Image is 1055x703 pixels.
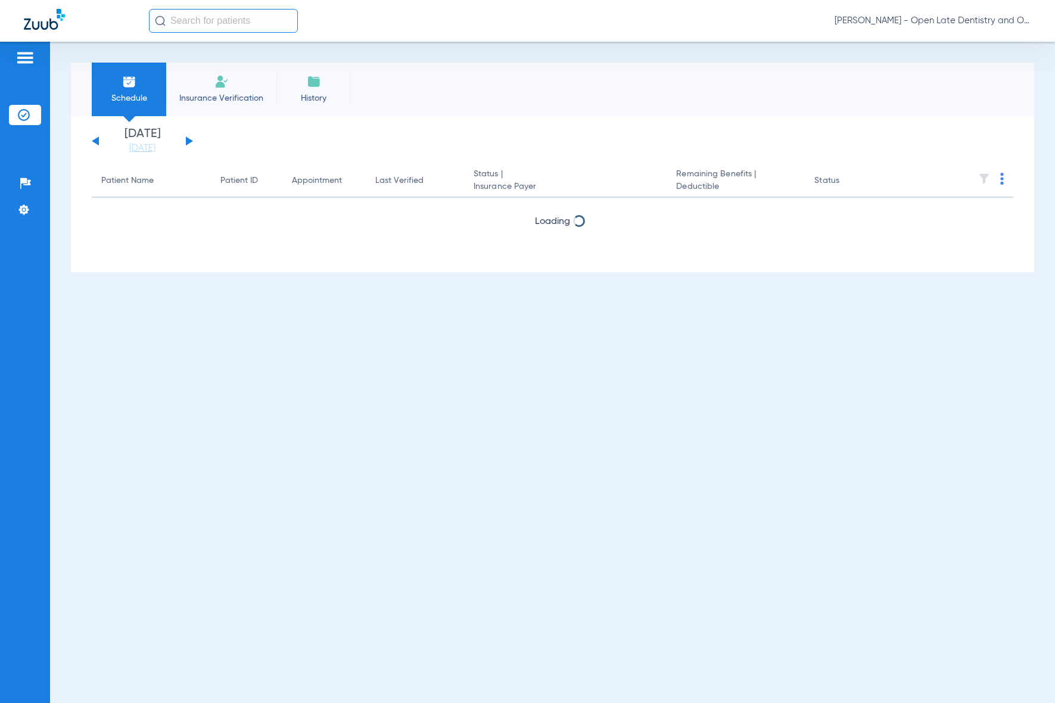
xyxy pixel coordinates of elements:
div: Patient Name [101,175,154,187]
span: Deductible [676,181,795,193]
img: Schedule [122,74,136,89]
img: hamburger-icon [15,51,35,65]
span: Schedule [101,92,157,104]
span: History [285,92,342,104]
input: Search for patients [149,9,298,33]
div: Last Verified [375,175,455,187]
img: filter.svg [978,173,990,185]
a: [DATE] [107,142,178,154]
span: Insurance Verification [175,92,267,104]
th: Status [805,164,885,198]
span: Insurance Payer [474,181,657,193]
span: Loading [535,217,570,226]
th: Remaining Benefits | [667,164,805,198]
img: Zuub Logo [24,9,65,30]
div: Last Verified [375,175,424,187]
div: Appointment [292,175,342,187]
img: Search Icon [155,15,166,26]
img: Manual Insurance Verification [214,74,229,89]
div: Patient Name [101,175,201,187]
img: History [307,74,321,89]
th: Status | [464,164,667,198]
span: [PERSON_NAME] - Open Late Dentistry and Orthodontics [835,15,1031,27]
div: Appointment [292,175,356,187]
div: Patient ID [220,175,273,187]
li: [DATE] [107,128,178,154]
div: Patient ID [220,175,258,187]
img: group-dot-blue.svg [1000,173,1004,185]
